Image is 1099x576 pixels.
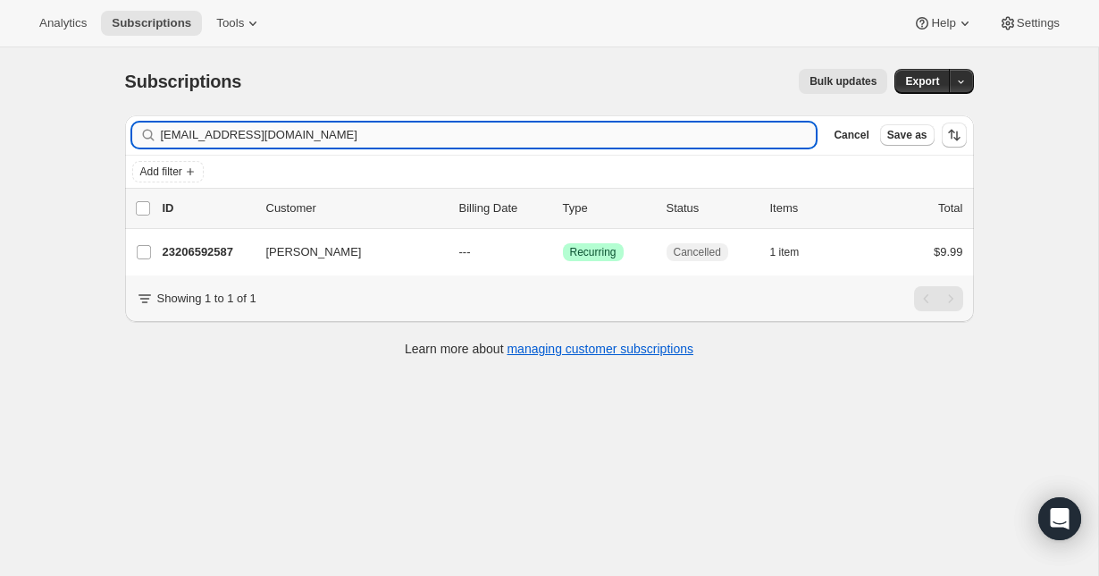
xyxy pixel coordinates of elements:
p: Showing 1 to 1 of 1 [157,290,256,308]
span: Bulk updates [810,74,877,89]
p: Customer [266,199,445,217]
span: Export [905,74,939,89]
p: Status [667,199,756,217]
span: Tools [216,16,244,30]
span: Settings [1017,16,1060,30]
span: Subscriptions [112,16,191,30]
p: 23206592587 [163,243,252,261]
p: Total [938,199,962,217]
button: Cancel [826,124,876,146]
button: 1 item [770,240,819,265]
div: IDCustomerBilling DateTypeStatusItemsTotal [163,199,963,217]
p: Billing Date [459,199,549,217]
span: Help [931,16,955,30]
input: Filter subscribers [161,123,817,148]
span: [PERSON_NAME] [266,243,362,261]
span: Subscriptions [125,72,242,91]
button: Subscriptions [101,11,202,36]
a: managing customer subscriptions [507,342,693,356]
div: 23206592587[PERSON_NAME]---SuccessRecurringCancelled1 item$9.99 [163,240,963,265]
div: Open Intercom Messenger [1038,497,1081,540]
button: Tools [206,11,273,36]
span: Cancel [834,128,868,142]
span: Recurring [570,245,617,259]
div: Items [770,199,860,217]
div: Type [563,199,652,217]
nav: Pagination [914,286,963,311]
button: Add filter [132,161,204,182]
span: --- [459,245,471,258]
p: ID [163,199,252,217]
button: Settings [988,11,1070,36]
span: Save as [887,128,927,142]
button: Analytics [29,11,97,36]
span: Add filter [140,165,182,179]
span: $9.99 [934,245,963,258]
button: Sort the results [942,123,967,148]
p: Learn more about [405,340,693,358]
span: 1 item [770,245,800,259]
button: Export [894,69,950,94]
button: Save as [880,124,935,146]
button: [PERSON_NAME] [256,238,434,267]
span: Cancelled [674,245,721,259]
button: Help [902,11,984,36]
button: Bulk updates [799,69,887,94]
span: Analytics [39,16,87,30]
